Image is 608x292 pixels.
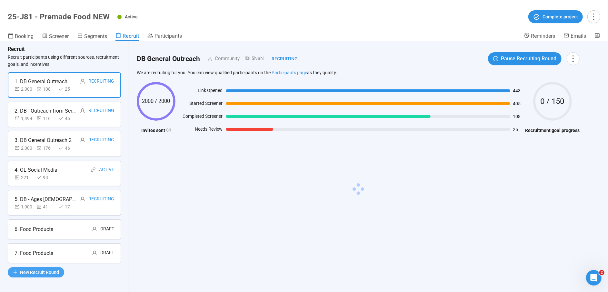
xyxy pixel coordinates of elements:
[15,86,34,93] div: 2,000
[125,14,138,19] span: Active
[166,128,171,132] span: question-circle
[92,250,97,256] span: user
[15,174,34,181] div: 221
[240,55,264,63] div: $NaN
[36,145,56,152] div: 176
[513,88,522,93] span: 443
[488,52,562,65] button: pause-circlePause Recruiting Round
[15,107,76,115] div: 2. DB - Outreach from Screener #1
[88,195,114,203] div: Recruiting
[179,87,223,96] div: Link Opened
[200,56,212,61] span: user
[272,70,307,75] a: Participants page
[147,33,182,40] a: Participants
[137,70,580,76] p: We are recruiting for you. You can view qualified participants on the as they qualify.
[525,127,580,134] h4: Recruitment goal progress
[84,33,107,39] span: Segments
[137,54,200,64] h2: DB General Outreach
[563,33,586,40] a: Emails
[115,33,139,41] a: Recruit
[501,55,556,63] span: Pause Recruiting Round
[15,249,53,257] div: 7. Food Products
[49,33,69,39] span: Screener
[533,97,572,105] span: 0 / 150
[513,101,522,106] span: 405
[36,115,56,122] div: 116
[36,174,56,181] div: 93
[8,267,64,277] button: plusNew Recruit Round
[100,225,114,233] div: Draft
[179,126,223,135] div: Needs Review
[80,137,85,143] span: user
[58,86,78,93] div: 25
[88,136,114,144] div: Recruiting
[15,195,76,203] div: 5. DB - Ages [DEMOGRAPHIC_DATA]
[42,33,69,41] a: Screener
[123,33,139,39] span: Recruit
[80,79,85,84] span: user
[15,115,34,122] div: 1,494
[15,225,53,233] div: 6. Food Products
[264,55,298,62] div: Recruiting
[88,107,114,115] div: Recruiting
[8,33,34,41] a: Booking
[8,54,121,68] p: Recruit participants using different sources, recruitment goals, and incentives.
[587,10,600,23] button: more
[8,12,110,21] h1: 25-J81 - Premade Food NEW
[531,33,555,39] span: Reminders
[524,33,555,40] a: Reminders
[154,33,182,39] span: Participants
[493,56,498,61] span: pause-circle
[8,45,25,54] h3: Recruit
[80,108,85,113] span: user
[599,270,604,275] span: 2
[567,52,580,65] button: more
[20,269,59,276] span: New Recruit Round
[99,166,114,174] div: Active
[15,77,67,86] div: 1. DB General Outreach
[528,10,583,23] button: Complete project
[15,166,57,174] div: 4. OL Social Media
[543,13,578,20] span: Complete project
[36,86,56,93] div: 108
[569,54,577,63] span: more
[100,249,114,257] div: Draft
[80,196,85,202] span: user
[179,113,223,122] div: Completed Screener
[15,203,34,210] div: 1,000
[77,33,107,41] a: Segments
[137,127,175,134] h4: Invites sent
[513,127,522,132] span: 25
[92,227,97,232] span: user
[15,136,72,144] div: 3. DB General Outreach 2
[91,167,96,172] span: link
[58,203,78,210] div: 17
[589,12,598,21] span: more
[13,270,17,275] span: plus
[15,145,34,152] div: 2,000
[513,114,522,119] span: 108
[179,100,223,109] div: Started Screener
[137,99,175,104] span: 2000 / 2000
[586,270,602,286] iframe: Intercom live chat
[88,77,114,86] div: Recruiting
[58,115,78,122] div: 46
[58,145,78,152] div: 46
[36,203,56,210] div: 41
[212,55,240,63] div: Community
[15,33,34,39] span: Booking
[571,33,586,39] span: Emails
